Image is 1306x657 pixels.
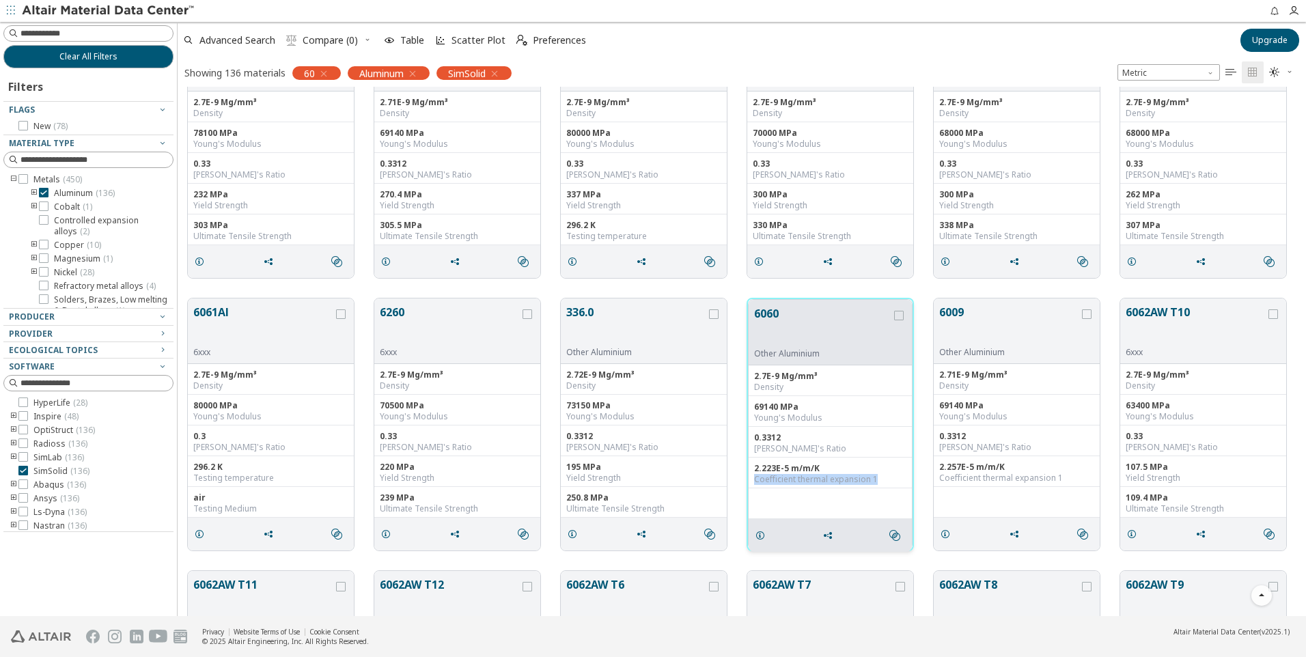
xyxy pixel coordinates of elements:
[193,442,348,453] div: [PERSON_NAME]'s Ratio
[753,231,908,242] div: Ultimate Tensile Strength
[939,431,1094,442] div: 0.3312
[1247,67,1258,78] i: 
[380,97,535,108] div: 2.71E-9 Mg/mm³
[380,169,535,180] div: [PERSON_NAME]'s Ratio
[512,248,540,275] button: Similar search
[380,411,535,422] div: Young's Modulus
[80,266,94,278] span: ( 28 )
[65,451,84,463] span: ( 136 )
[193,462,348,473] div: 296.2 K
[747,248,776,275] button: Details
[704,256,715,267] i: 
[380,431,535,442] div: 0.33
[3,68,50,101] div: Filters
[1126,380,1281,391] div: Density
[380,128,535,139] div: 69140 MPa
[380,369,535,380] div: 2.7E-9 Mg/mm³
[234,627,300,637] a: Website Terms of Use
[331,529,342,540] i: 
[939,231,1094,242] div: Ultimate Tensile Strength
[1258,248,1286,275] button: Similar search
[934,248,962,275] button: Details
[33,507,87,518] span: Ls-Dyna
[1126,231,1281,242] div: Ultimate Tensile Strength
[54,253,113,264] span: Magnesium
[76,424,95,436] span: ( 136 )
[1126,108,1281,119] div: Density
[1120,248,1149,275] button: Details
[54,294,168,316] span: Solders, Brazes, Low melting & Dental alloys
[11,630,71,643] img: Altair Engineering
[1173,627,1260,637] span: Altair Material Data Center
[63,173,82,185] span: ( 450 )
[29,201,39,212] i: toogle group
[374,520,403,548] button: Details
[816,522,845,549] button: Share
[1126,442,1281,453] div: [PERSON_NAME]'s Ratio
[1126,576,1266,619] button: 6062AW T9
[3,135,173,152] button: Material Type
[184,66,286,79] div: Showing 136 materials
[939,128,1094,139] div: 68000 MPa
[193,97,348,108] div: 2.7E-9 Mg/mm³
[33,411,79,422] span: Inspire
[1126,492,1281,503] div: 109.4 MPa
[1242,61,1264,83] button: Tile View
[193,128,348,139] div: 78100 MPa
[566,462,721,473] div: 195 MPa
[202,627,224,637] a: Privacy
[380,200,535,211] div: Yield Strength
[566,220,721,231] div: 296.2 K
[939,304,1079,347] button: 6009
[516,35,527,46] i: 
[380,492,535,503] div: 239 MPa
[3,359,173,375] button: Software
[178,87,1306,616] div: grid
[939,189,1094,200] div: 300 MPa
[1126,200,1281,211] div: Yield Strength
[1258,520,1286,548] button: Similar search
[54,201,92,212] span: Cobalt
[9,137,74,149] span: Material Type
[939,411,1094,422] div: Young's Modulus
[54,267,94,278] span: Nickel
[193,347,333,358] div: 6xxx
[380,158,535,169] div: 0.3312
[891,256,902,267] i: 
[1264,529,1275,540] i: 
[3,326,173,342] button: Provider
[566,139,721,150] div: Young's Modulus
[1126,347,1266,358] div: 6xxx
[380,400,535,411] div: 70500 MPa
[753,128,908,139] div: 70000 MPa
[193,576,333,619] button: 6062AW T11
[257,520,286,548] button: Share
[753,139,908,150] div: Young's Modulus
[1126,189,1281,200] div: 262 MPa
[1264,61,1299,83] button: Theme
[1252,35,1288,46] span: Upgrade
[380,220,535,231] div: 305.5 MPa
[1126,304,1266,347] button: 6062AW T10
[380,231,535,242] div: Ultimate Tensile Strength
[566,231,721,242] div: Testing temperature
[816,248,845,275] button: Share
[96,187,115,199] span: ( 136 )
[939,139,1094,150] div: Young's Modulus
[29,240,39,251] i: toogle group
[1126,128,1281,139] div: 68000 MPa
[630,520,658,548] button: Share
[54,215,168,237] span: Controlled expansion alloys
[83,201,92,212] span: ( 1 )
[883,522,912,549] button: Similar search
[698,248,727,275] button: Similar search
[939,220,1094,231] div: 338 MPa
[9,344,98,356] span: Ecological Topics
[753,169,908,180] div: [PERSON_NAME]'s Ratio
[1126,158,1281,169] div: 0.33
[193,380,348,391] div: Density
[146,280,156,292] span: ( 4 )
[9,479,18,490] i: toogle group
[754,371,906,382] div: 2.7E-9 Mg/mm³
[443,520,472,548] button: Share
